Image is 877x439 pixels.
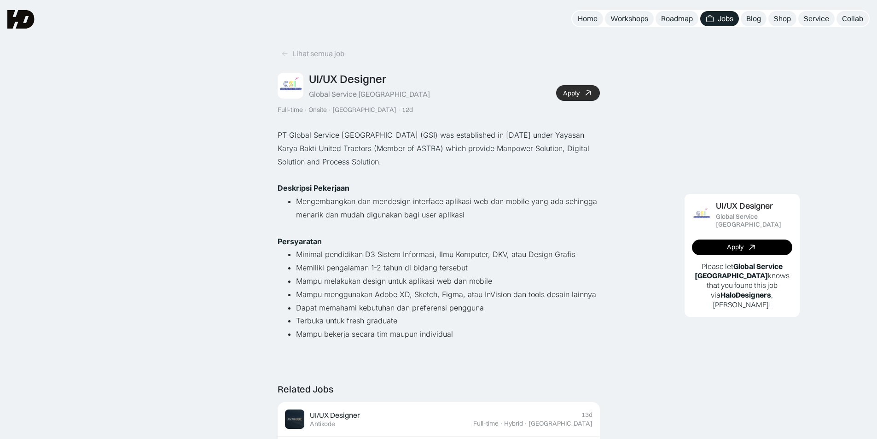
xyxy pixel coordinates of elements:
[296,275,600,288] li: Mampu melakukan design untuk aplikasi web dan mobile
[798,11,835,26] a: Service
[292,49,344,59] div: Lihat semua job
[296,261,600,275] li: Memiliki pengalaman 1-2 tahun di bidang tersebut
[529,420,592,427] div: [GEOGRAPHIC_DATA]
[309,89,430,99] div: Global Service [GEOGRAPHIC_DATA]
[278,384,333,395] div: Related Jobs
[310,410,360,420] div: UI/UX Designer
[504,420,523,427] div: Hybrid
[716,213,792,228] div: Global Service [GEOGRAPHIC_DATA]
[746,14,761,23] div: Blog
[402,106,413,114] div: 12d
[304,106,308,114] div: ·
[727,243,743,251] div: Apply
[804,14,829,23] div: Service
[692,262,792,310] p: Please let knows that you found this job via , [PERSON_NAME]!
[278,169,600,182] p: ‍
[296,301,600,315] li: Dapat memahami kebutuhan dan preferensi pengguna
[278,129,600,168] p: PT Global Service [GEOGRAPHIC_DATA] (GSI) was established in [DATE] under Yayasan Karya Bakti Uni...
[397,106,401,114] div: ·
[296,248,600,261] li: Minimal pendidikan D3 Sistem Informasi, Ilmu Komputer, DKV, atau Design Grafis
[278,106,303,114] div: Full-time
[296,328,600,341] li: Mampu bekerja secara tim maupun individual
[718,14,733,23] div: Jobs
[692,205,711,224] img: Job Image
[499,420,503,427] div: ·
[578,14,598,23] div: Home
[524,420,528,427] div: ·
[473,420,499,427] div: Full-time
[285,410,304,429] img: Job Image
[716,201,773,211] div: UI/UX Designer
[774,14,791,23] div: Shop
[278,183,349,193] strong: Deskripsi Pekerjaan
[556,85,600,101] a: Apply
[278,341,600,354] p: ‍
[692,240,792,255] a: Apply
[741,11,767,26] a: Blog
[581,411,592,419] div: 13d
[572,11,603,26] a: Home
[328,106,331,114] div: ·
[296,288,600,301] li: Mampu menggunakan Adobe XD, Sketch, Figma, atau InVision dan tools desain lainnya
[563,89,580,97] div: Apply
[610,14,648,23] div: Workshops
[278,46,348,61] a: Lihat semua job
[308,106,327,114] div: Onsite
[296,314,600,328] li: Terbuka untuk fresh graduate
[309,72,386,86] div: UI/UX Designer
[278,222,600,235] p: ‍
[695,262,783,281] b: Global Service [GEOGRAPHIC_DATA]
[278,237,322,246] strong: Persyaratan
[842,14,863,23] div: Collab
[310,420,335,428] div: Antikode
[605,11,654,26] a: Workshops
[700,11,739,26] a: Jobs
[278,73,303,99] img: Job Image
[278,402,600,437] a: Job ImageUI/UX DesignerAntikode13dFull-time·Hybrid·[GEOGRAPHIC_DATA]
[656,11,698,26] a: Roadmap
[661,14,693,23] div: Roadmap
[332,106,396,114] div: [GEOGRAPHIC_DATA]
[720,290,771,299] b: HaloDesigners
[768,11,796,26] a: Shop
[296,195,600,222] li: Mengembangkan dan mendesign interface aplikasi web dan mobile yang ada sehingga menarik dan mudah...
[836,11,869,26] a: Collab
